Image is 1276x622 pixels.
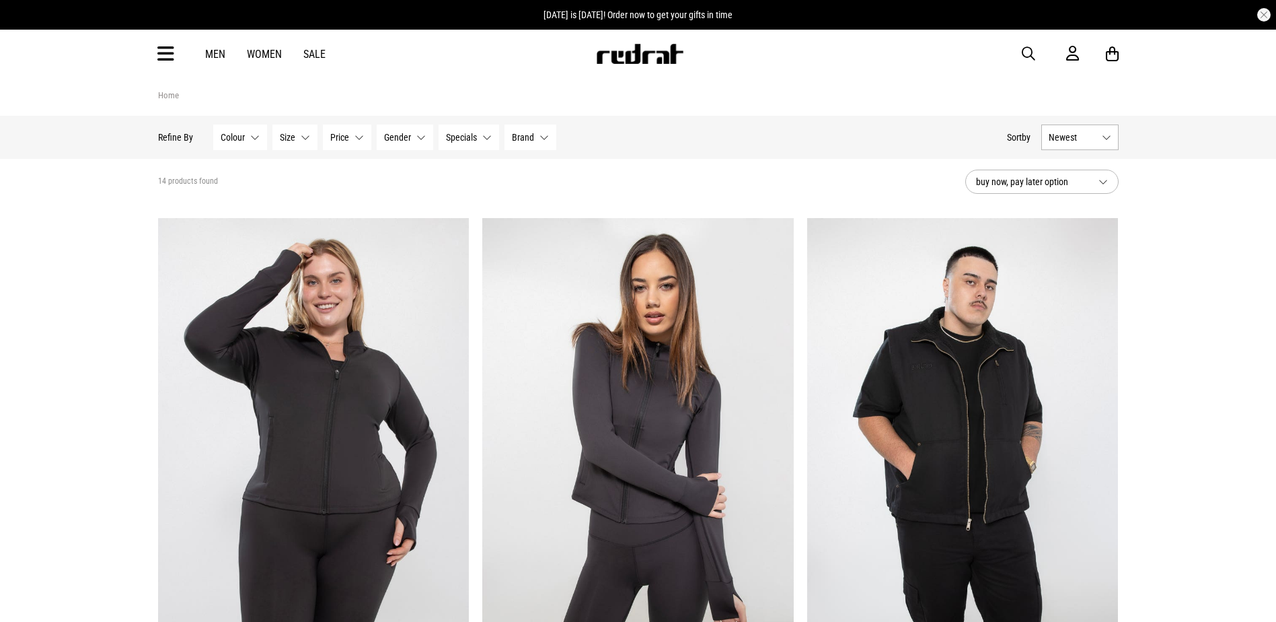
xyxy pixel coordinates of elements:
button: Sortby [1007,129,1030,145]
button: Colour [213,125,267,150]
span: Brand [512,132,534,143]
span: buy now, pay later option [976,174,1088,190]
span: by [1022,132,1030,143]
button: buy now, pay later option [965,170,1119,194]
a: Sale [303,48,326,61]
span: 14 products found [158,176,218,187]
button: Brand [504,125,556,150]
a: Women [247,48,282,61]
button: Newest [1041,125,1119,150]
button: Size [272,125,317,150]
span: Newest [1049,132,1096,143]
span: Gender [384,132,411,143]
a: Home [158,90,179,100]
button: Specials [439,125,499,150]
button: Gender [377,125,433,150]
img: Redrat logo [595,44,684,64]
span: [DATE] is [DATE]! Order now to get your gifts in time [543,9,733,20]
p: Refine By [158,132,193,143]
span: Specials [446,132,477,143]
span: Size [280,132,295,143]
a: Men [205,48,225,61]
span: Colour [221,132,245,143]
span: Price [330,132,349,143]
button: Price [323,125,371,150]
